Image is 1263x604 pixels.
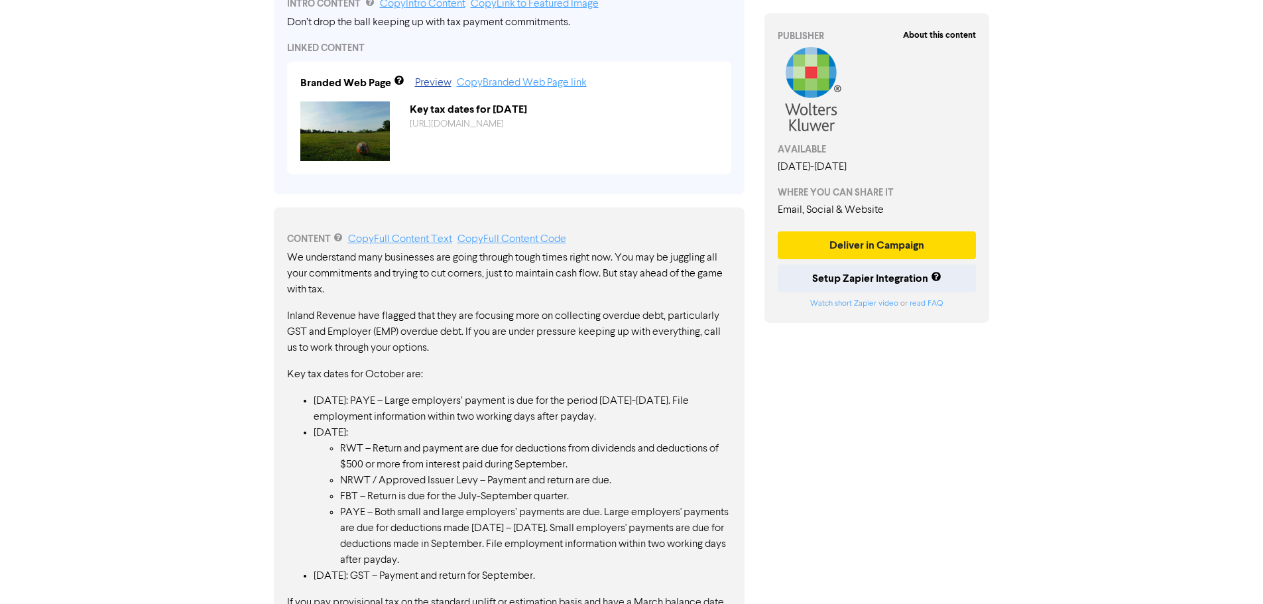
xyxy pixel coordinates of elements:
[314,568,731,584] li: [DATE]: GST – Payment and return for September.
[778,186,977,200] div: WHERE YOU CAN SHARE IT
[300,75,391,91] div: Branded Web Page
[314,425,731,568] li: [DATE]:
[348,234,452,245] a: Copy Full Content Text
[314,393,731,425] li: [DATE]: PAYE – Large employers’ payment is due for the period [DATE]-[DATE]. File employment info...
[778,202,977,218] div: Email, Social & Website
[910,300,943,308] a: read FAQ
[400,101,728,117] div: Key tax dates for [DATE]
[457,78,587,88] a: Copy Branded Web Page link
[810,300,898,308] a: Watch short Zapier video
[410,119,504,129] a: [URL][DOMAIN_NAME]
[287,367,731,383] p: Key tax dates for October are:
[1197,540,1263,604] iframe: Chat Widget
[287,250,731,298] p: We understand many businesses are going through tough times right now. You may be juggling all yo...
[778,29,977,43] div: PUBLISHER
[340,505,731,568] li: PAYE – Both small and large employers’ payments are due. Large employers' payments are due for de...
[778,265,977,292] button: Setup Zapier Integration
[340,489,731,505] li: FBT – Return is due for the July-September quarter.
[778,231,977,259] button: Deliver in Campaign
[340,473,731,489] li: NRWT / Approved Issuer Levy – Payment and return are due.
[457,234,566,245] a: Copy Full Content Code
[778,143,977,156] div: AVAILABLE
[287,231,731,247] div: CONTENT
[287,41,731,55] div: LINKED CONTENT
[415,78,451,88] a: Preview
[778,298,977,310] div: or
[287,308,731,356] p: Inland Revenue have flagged that they are focusing more on collecting overdue debt, particularly ...
[778,159,977,175] div: [DATE] - [DATE]
[287,15,731,30] div: Don’t drop the ball keeping up with tax payment commitments.
[340,441,731,473] li: RWT – Return and payment are due for deductions from dividends and deductions of $500 or more fro...
[903,30,976,40] strong: About this content
[400,117,728,131] div: https://public2.bomamarketing.com/cp/4QMdSsUnfEmA9WcjlXJsUA?sa=6lewtYFJ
